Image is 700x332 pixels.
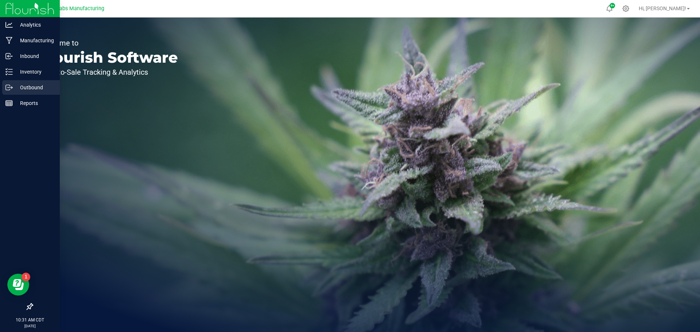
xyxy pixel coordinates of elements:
[39,69,178,76] p: Seed-to-Sale Tracking & Analytics
[5,37,13,44] inline-svg: Manufacturing
[639,5,686,11] span: Hi, [PERSON_NAME]!
[5,99,13,107] inline-svg: Reports
[5,52,13,60] inline-svg: Inbound
[3,317,57,323] p: 10:31 AM CDT
[13,83,57,92] p: Outbound
[3,323,57,329] p: [DATE]
[7,274,29,296] iframe: Resource center
[13,99,57,108] p: Reports
[45,5,104,12] span: Teal Labs Manufacturing
[13,67,57,76] p: Inventory
[5,84,13,91] inline-svg: Outbound
[13,52,57,60] p: Inbound
[611,4,614,7] span: 9+
[39,39,178,47] p: Welcome to
[5,68,13,75] inline-svg: Inventory
[13,36,57,45] p: Manufacturing
[5,21,13,28] inline-svg: Analytics
[621,5,630,12] div: Manage settings
[39,50,178,65] p: Flourish Software
[22,273,30,281] iframe: Resource center unread badge
[13,20,57,29] p: Analytics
